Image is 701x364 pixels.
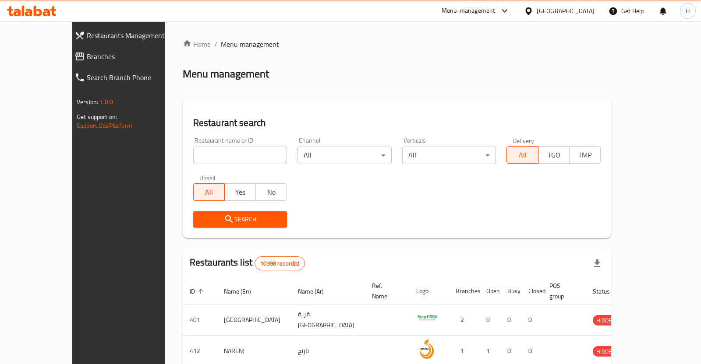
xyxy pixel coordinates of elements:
[214,39,217,49] li: /
[87,30,182,41] span: Restaurants Management
[593,346,619,357] div: HIDDEN
[87,51,182,62] span: Branches
[549,280,575,301] span: POS group
[224,286,262,297] span: Name (En)
[521,278,542,304] th: Closed
[593,315,619,325] div: HIDDEN
[298,286,335,297] span: Name (Ar)
[500,304,521,336] td: 0
[416,307,438,329] img: Spicy Village
[686,6,690,16] span: H
[587,253,608,274] div: Export file
[255,259,304,268] span: 10398 record(s)
[449,304,479,336] td: 2
[297,147,392,164] div: All
[183,67,269,81] h2: Menu management
[402,147,496,164] div: All
[569,146,601,164] button: TMP
[538,146,570,164] button: TGO
[542,149,566,161] span: TGO
[521,304,542,336] td: 0
[77,96,98,108] span: Version:
[199,175,216,181] label: Upsell
[190,256,305,270] h2: Restaurants list
[193,116,601,129] h2: Restaurant search
[67,67,189,88] a: Search Branch Phone
[200,214,280,225] span: Search
[510,149,535,161] span: All
[442,6,496,16] div: Menu-management
[255,183,287,201] button: No
[593,315,619,325] span: HIDDEN
[99,96,113,108] span: 1.0.0
[593,346,619,357] span: HIDDEN
[77,120,132,131] a: Support.OpsPlatform
[506,146,538,164] button: All
[409,278,449,304] th: Logo
[416,338,438,360] img: NARENJ
[372,280,399,301] span: Ref. Name
[500,278,521,304] th: Busy
[77,111,117,122] span: Get support on:
[259,186,283,199] span: No
[67,46,189,67] a: Branches
[228,186,252,199] span: Yes
[513,137,535,143] label: Delivery
[190,286,206,297] span: ID
[193,183,225,201] button: All
[193,147,287,164] input: Search for restaurant name or ID..
[183,39,611,49] nav: breadcrumb
[193,211,287,227] button: Search
[87,72,182,83] span: Search Branch Phone
[183,304,217,336] td: 401
[183,39,211,49] a: Home
[221,39,279,49] span: Menu management
[255,256,305,270] div: Total records count
[217,304,291,336] td: [GEOGRAPHIC_DATA]
[291,304,365,336] td: قرية [GEOGRAPHIC_DATA]
[537,6,595,16] div: [GEOGRAPHIC_DATA]
[197,186,221,199] span: All
[573,149,597,161] span: TMP
[449,278,479,304] th: Branches
[224,183,256,201] button: Yes
[479,304,500,336] td: 0
[67,25,189,46] a: Restaurants Management
[479,278,500,304] th: Open
[593,286,621,297] span: Status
